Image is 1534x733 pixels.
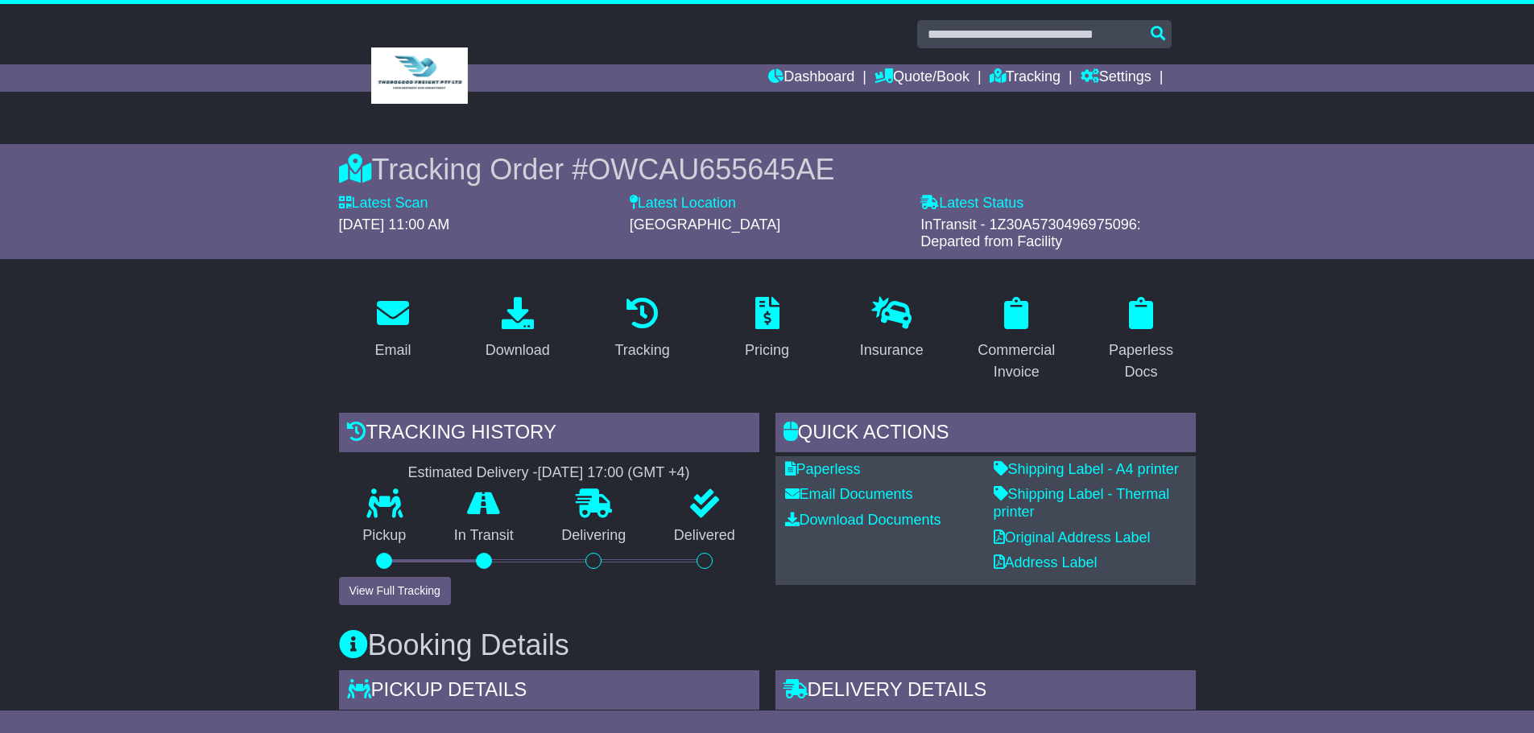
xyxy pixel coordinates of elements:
[604,291,680,367] a: Tracking
[339,216,450,233] span: [DATE] 11:00 AM
[339,527,431,545] p: Pickup
[339,464,759,482] div: Estimated Delivery -
[430,527,538,545] p: In Transit
[339,152,1196,187] div: Tracking Order #
[785,461,861,477] a: Paperless
[768,64,854,92] a: Dashboard
[775,413,1196,456] div: Quick Actions
[734,291,800,367] a: Pricing
[785,512,941,528] a: Download Documents
[1081,64,1152,92] a: Settings
[374,340,411,361] div: Email
[339,670,759,714] div: Pickup Details
[339,629,1196,661] h3: Booking Details
[486,340,550,361] div: Download
[860,340,924,361] div: Insurance
[994,554,1098,570] a: Address Label
[920,216,1141,250] span: InTransit - 1Z30A5730496975096: Departed from Facility
[538,527,651,545] p: Delivering
[994,486,1170,520] a: Shipping Label - Thermal printer
[785,486,913,502] a: Email Documents
[538,464,690,482] div: [DATE] 17:00 (GMT +4)
[650,527,759,545] p: Delivered
[973,340,1061,383] div: Commercial Invoice
[475,291,560,367] a: Download
[920,195,1023,212] label: Latest Status
[364,291,421,367] a: Email
[875,64,970,92] a: Quote/Book
[850,291,934,367] a: Insurance
[775,670,1196,714] div: Delivery Details
[630,216,780,233] span: [GEOGRAPHIC_DATA]
[745,340,789,361] div: Pricing
[588,153,834,186] span: OWCAU655645AE
[1087,291,1196,389] a: Paperless Docs
[1098,340,1185,383] div: Paperless Docs
[630,195,736,212] label: Latest Location
[339,577,451,605] button: View Full Tracking
[994,529,1151,546] a: Original Address Label
[990,64,1061,92] a: Tracking
[994,461,1179,477] a: Shipping Label - A4 printer
[962,291,1071,389] a: Commercial Invoice
[339,195,428,212] label: Latest Scan
[614,340,669,361] div: Tracking
[339,413,759,456] div: Tracking history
